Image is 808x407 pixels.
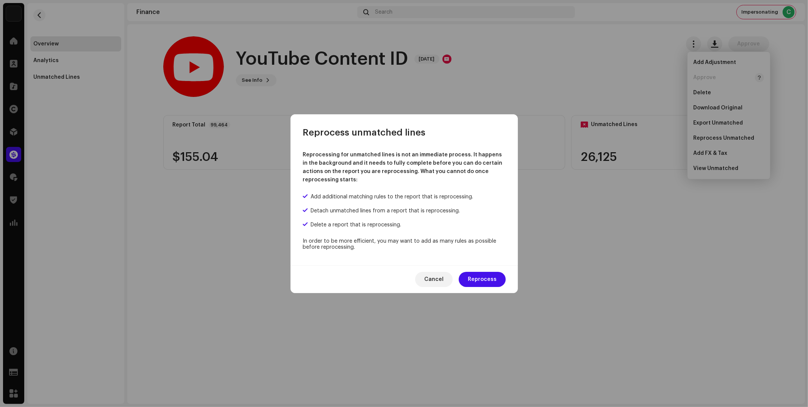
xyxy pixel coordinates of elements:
li: Add additional matching rules to the report that is reprocessing. [303,193,506,201]
li: Delete a report that is reprocessing. [303,221,506,229]
span: Cancel [424,272,444,287]
div: Reprocessing for unmatched lines is not an immediate process. It happens in the background and it... [303,151,506,184]
button: Cancel [415,272,453,287]
button: Reprocess [459,272,506,287]
span: Reprocess unmatched lines [303,126,425,139]
span: Reprocess [468,272,497,287]
li: Detach unmatched lines from a report that is reprocessing. [303,207,506,215]
div: In order to be more efficient, you may want to add as many rules as possible before reprocessing. [303,238,506,250]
